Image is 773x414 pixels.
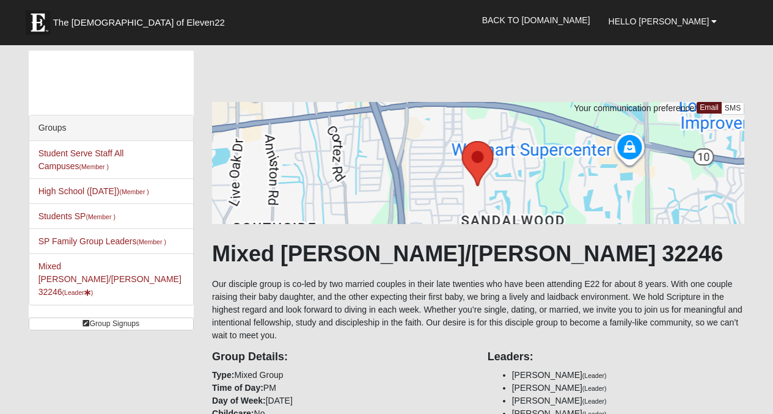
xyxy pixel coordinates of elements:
span: The [DEMOGRAPHIC_DATA] of Eleven22 [53,16,225,29]
img: Eleven22 logo [26,10,50,35]
a: Back to [DOMAIN_NAME] [473,5,599,35]
small: (Member ) [119,188,148,195]
small: (Leader ) [62,289,93,296]
a: Students SP(Member ) [38,211,115,221]
a: High School ([DATE])(Member ) [38,186,149,196]
a: Group Signups [29,318,194,330]
h4: Leaders: [488,350,745,364]
h4: Group Details: [212,350,469,364]
small: (Member ) [79,163,109,170]
a: Email [697,102,722,114]
small: (Member ) [86,213,115,220]
strong: Time of Day: [212,383,263,393]
a: The [DEMOGRAPHIC_DATA] of Eleven22 [20,4,264,35]
span: Hello [PERSON_NAME] [609,16,709,26]
strong: Type: [212,370,234,380]
a: SMS [721,102,745,115]
a: Mixed [PERSON_NAME]/[PERSON_NAME] 32246(Leader) [38,261,181,297]
a: Hello [PERSON_NAME] [599,6,727,37]
a: SP Family Group Leaders(Member ) [38,236,166,246]
small: (Member ) [136,238,166,245]
h1: Mixed [PERSON_NAME]/[PERSON_NAME] 32246 [212,241,744,267]
small: (Leader) [582,372,607,379]
li: [PERSON_NAME] [512,369,745,382]
div: Groups [29,115,193,141]
li: [PERSON_NAME] [512,382,745,394]
span: Your communication preference: [574,103,697,113]
small: (Leader) [582,385,607,392]
a: Student Serve Staff All Campuses(Member ) [38,148,124,171]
